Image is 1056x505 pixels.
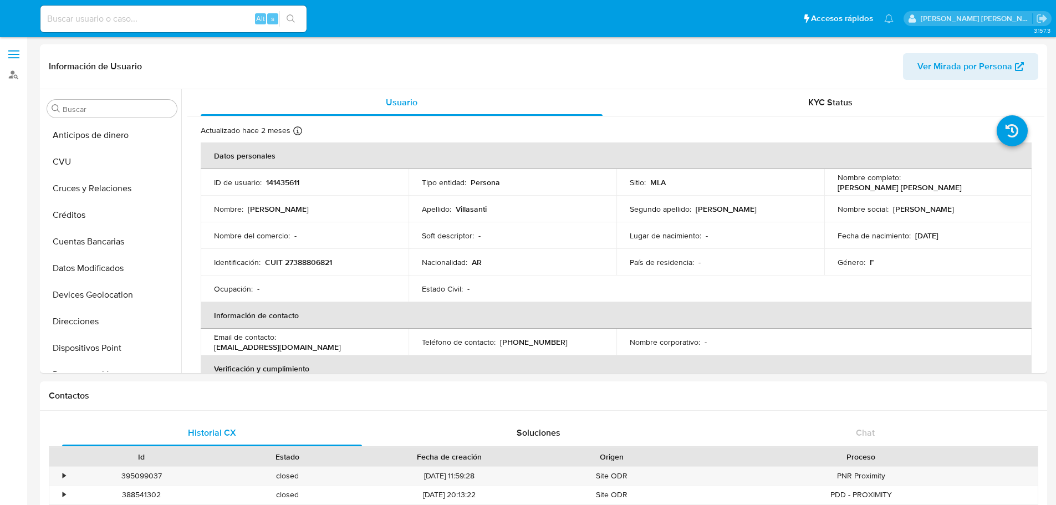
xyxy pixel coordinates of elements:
[69,486,215,504] div: 388541302
[265,257,332,267] p: CUIT 27388806821
[870,257,874,267] p: F
[422,177,466,187] p: Tipo entidad :
[517,426,560,439] span: Soluciones
[630,231,701,241] p: Lugar de nacimiento :
[43,228,181,255] button: Cuentas Bancarias
[294,231,297,241] p: -
[547,451,677,462] div: Origen
[685,467,1038,485] div: PNR Proximity
[903,53,1038,80] button: Ver Mirada por Persona
[692,451,1030,462] div: Proceso
[650,177,666,187] p: MLA
[386,96,417,109] span: Usuario
[539,486,685,504] div: Site ODR
[40,12,307,26] input: Buscar usuario o caso...
[257,284,259,294] p: -
[256,13,265,24] span: Alt
[360,486,539,504] div: [DATE] 20:13:22
[696,204,757,214] p: [PERSON_NAME]
[838,204,889,214] p: Nombre social :
[856,426,875,439] span: Chat
[49,61,142,72] h1: Información de Usuario
[422,284,463,294] p: Estado Civil :
[69,467,215,485] div: 395099037
[884,14,894,23] a: Notificaciones
[201,142,1032,169] th: Datos personales
[838,231,911,241] p: Fecha de nacimiento :
[52,104,60,113] button: Buscar
[422,231,474,241] p: Soft descriptor :
[811,13,873,24] span: Accesos rápidos
[188,426,236,439] span: Historial CX
[214,231,290,241] p: Nombre del comercio :
[43,308,181,335] button: Direcciones
[915,231,938,241] p: [DATE]
[43,335,181,361] button: Dispositivos Point
[279,11,302,27] button: search-icon
[215,486,360,504] div: closed
[630,204,691,214] p: Segundo apellido :
[422,257,467,267] p: Nacionalidad :
[422,204,451,214] p: Apellido :
[49,390,1038,401] h1: Contactos
[685,486,1038,504] div: PDD - PROXIMITY
[893,204,954,214] p: [PERSON_NAME]
[266,177,299,187] p: 141435611
[467,284,470,294] p: -
[471,177,500,187] p: Persona
[43,122,181,149] button: Anticipos de dinero
[214,284,253,294] p: Ocupación :
[43,361,181,388] button: Documentación
[43,282,181,308] button: Devices Geolocation
[838,257,865,267] p: Género :
[43,202,181,228] button: Créditos
[43,255,181,282] button: Datos Modificados
[456,204,487,214] p: Villasanti
[214,257,261,267] p: Identificación :
[368,451,531,462] div: Fecha de creación
[360,467,539,485] div: [DATE] 11:59:28
[921,13,1033,24] p: gloria.villasanti@mercadolibre.com
[215,467,360,485] div: closed
[478,231,481,241] p: -
[1036,13,1048,24] a: Salir
[201,355,1032,382] th: Verificación y cumplimiento
[705,337,707,347] p: -
[706,231,708,241] p: -
[271,13,274,24] span: s
[201,302,1032,329] th: Información de contacto
[630,177,646,187] p: Sitio :
[630,337,700,347] p: Nombre corporativo :
[422,337,496,347] p: Teléfono de contacto :
[539,467,685,485] div: Site ODR
[201,125,290,136] p: Actualizado hace 2 meses
[698,257,701,267] p: -
[43,149,181,175] button: CVU
[917,53,1012,80] span: Ver Mirada por Persona
[222,451,353,462] div: Estado
[214,342,341,352] p: [EMAIL_ADDRESS][DOMAIN_NAME]
[214,332,276,342] p: Email de contacto :
[43,175,181,202] button: Cruces y Relaciones
[248,204,309,214] p: [PERSON_NAME]
[500,337,568,347] p: [PHONE_NUMBER]
[63,104,172,114] input: Buscar
[76,451,207,462] div: Id
[63,489,65,500] div: •
[838,172,901,182] p: Nombre completo :
[214,177,262,187] p: ID de usuario :
[630,257,694,267] p: País de residencia :
[838,182,962,192] p: [PERSON_NAME] [PERSON_NAME]
[472,257,482,267] p: AR
[63,471,65,481] div: •
[214,204,243,214] p: Nombre :
[808,96,853,109] span: KYC Status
